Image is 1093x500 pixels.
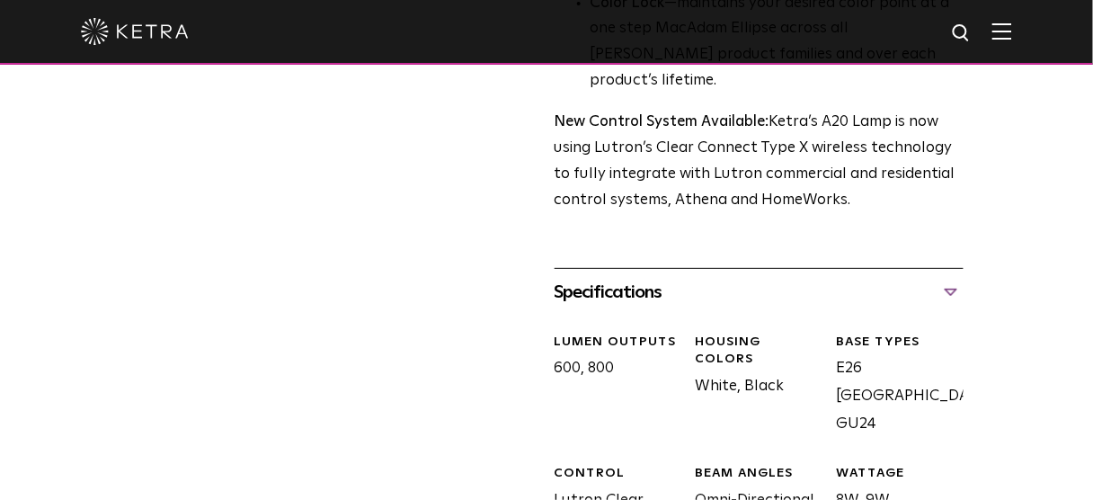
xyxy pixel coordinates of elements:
[81,18,189,45] img: ketra-logo-2019-white
[555,278,964,307] div: Specifications
[555,465,682,483] div: CONTROL
[681,334,822,438] div: White, Black
[555,114,769,129] strong: New Control System Available:
[555,334,682,352] div: LUMEN OUTPUTS
[836,334,964,352] div: BASE TYPES
[695,465,822,483] div: BEAM ANGLES
[951,22,973,45] img: search icon
[695,334,822,369] div: HOUSING COLORS
[555,110,964,214] p: Ketra’s A20 Lamp is now using Lutron’s Clear Connect Type X wireless technology to fully integrat...
[836,465,964,483] div: WATTAGE
[541,334,682,438] div: 600, 800
[822,334,964,438] div: E26 [GEOGRAPHIC_DATA], GU24
[992,22,1012,40] img: Hamburger%20Nav.svg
